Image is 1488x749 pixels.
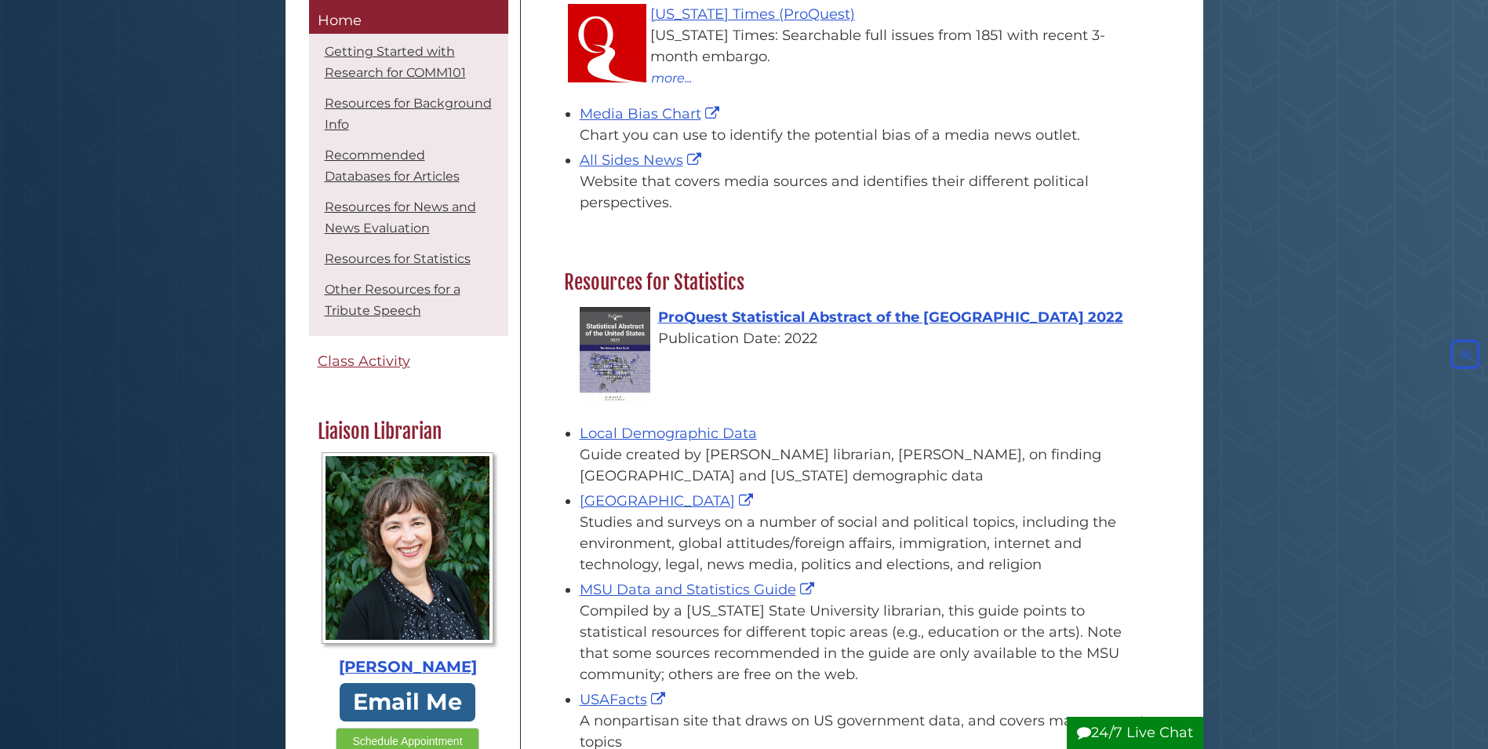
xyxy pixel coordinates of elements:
[580,125,1148,146] div: Chart you can use to identify the potential bias of a media news outlet.
[580,691,669,708] a: USAFacts
[580,328,1148,349] div: Publication Date: 2022
[580,307,650,404] img: Cover Art
[325,283,460,319] a: Other Resources for a Tribute Speech
[318,12,362,29] span: Home
[580,105,723,122] a: Media Bias Chart
[322,452,493,644] img: Profile Photo
[580,601,1148,685] div: Compiled by a [US_STATE] State University librarian, this guide points to statistical resources f...
[318,452,498,679] a: Profile Photo [PERSON_NAME]
[580,425,757,442] a: Local Demographic Data
[650,5,855,23] a: [US_STATE] Times (ProQuest)
[580,25,1148,68] div: [US_STATE] Times: Searchable full issues from 1851 with recent 3-month embargo.
[580,152,705,169] a: All Sides News
[325,45,466,81] a: Getting Started with Research for COMM101
[325,252,471,267] a: Resources for Statistics
[556,270,1156,295] h2: Resources for Statistics
[580,171,1148,214] div: Website that covers media sources and identifies their different political perspectives.
[318,656,498,679] div: [PERSON_NAME]
[1067,717,1203,749] button: 24/7 Live Chat
[1446,346,1484,364] a: Back to Top
[325,148,460,185] a: Recommended Databases for Articles
[325,97,492,133] a: Resources for Background Info
[650,68,693,88] button: more...
[580,492,757,510] a: [GEOGRAPHIC_DATA]
[310,419,506,444] h2: Liaison Librarian
[580,581,818,598] a: MSU Data and Statistics Guide
[325,200,476,236] a: Resources for News and News Evaluation
[580,444,1148,487] div: Guide created by [PERSON_NAME] librarian, [PERSON_NAME], on finding [GEOGRAPHIC_DATA] and [US_STA...
[580,512,1148,575] div: Studies and surveys on a number of social and political topics, including the environment, global...
[340,683,476,722] a: Email Me
[309,345,508,380] a: Class Activity
[658,309,1123,326] span: ProQuest Statistical Abstract of the [GEOGRAPHIC_DATA] 2022
[658,309,1123,326] a: Cover Art ProQuest Statistical Abstract of the [GEOGRAPHIC_DATA] 2022
[318,353,410,371] span: Class Activity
